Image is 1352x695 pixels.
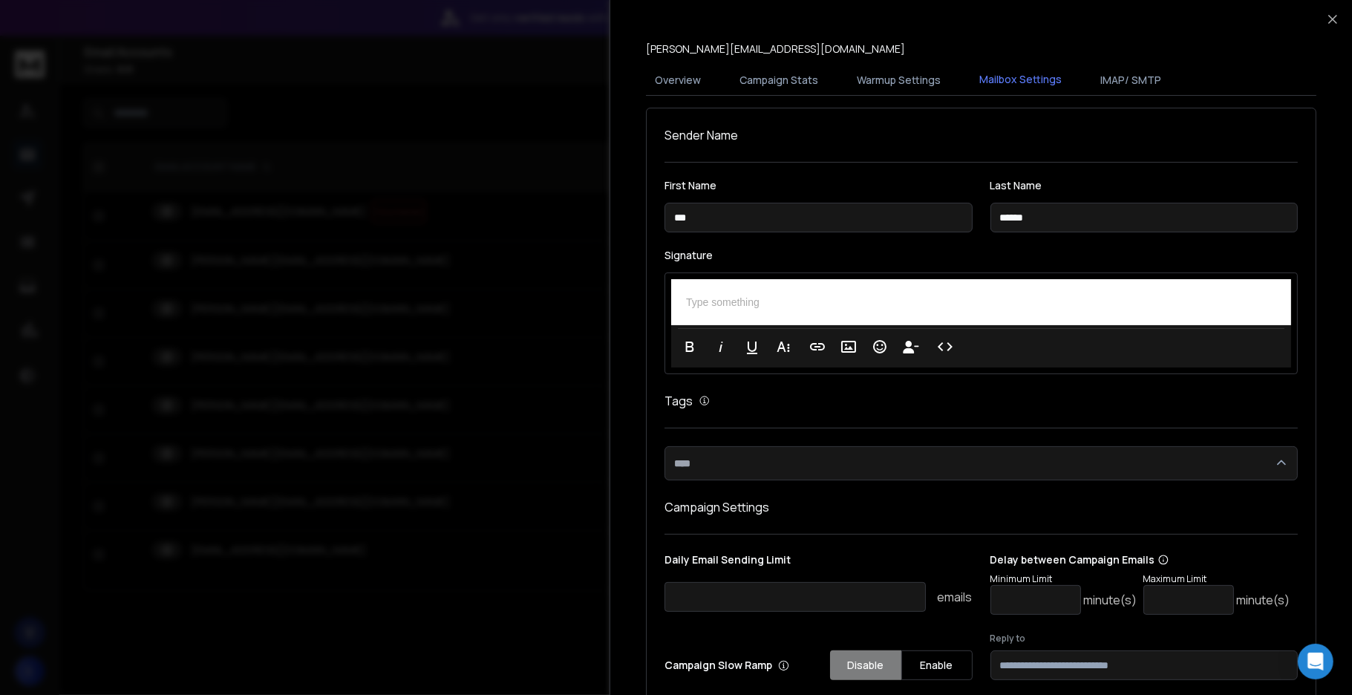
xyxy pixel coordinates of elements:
label: Signature [664,250,1298,261]
label: First Name [664,180,973,191]
p: Delay between Campaign Emails [990,552,1290,567]
p: Campaign Slow Ramp [664,658,789,673]
p: minute(s) [1084,591,1137,609]
button: Overview [646,64,710,97]
p: Maximum Limit [1143,573,1290,585]
button: Enable [901,650,973,680]
p: minute(s) [1237,591,1290,609]
h1: Campaign Settings [664,498,1298,516]
p: emails [938,588,973,606]
p: Minimum Limit [990,573,1137,585]
button: Code View [931,332,959,362]
button: Mailbox Settings [970,63,1071,97]
button: Disable [830,650,901,680]
label: Last Name [990,180,1299,191]
button: More Text [769,332,797,362]
button: Warmup Settings [848,64,950,97]
p: Daily Email Sending Limit [664,552,973,573]
button: IMAP/ SMTP [1091,64,1170,97]
div: Open Intercom Messenger [1298,644,1333,679]
button: Campaign Stats [731,64,827,97]
h1: Tags [664,392,693,410]
button: Emoticons [866,332,894,362]
button: Insert Image (Ctrl+P) [835,332,863,362]
button: Insert Link (Ctrl+K) [803,332,832,362]
button: Insert Unsubscribe Link [897,332,925,362]
label: Reply to [990,633,1299,645]
p: [PERSON_NAME][EMAIL_ADDRESS][DOMAIN_NAME] [646,42,905,56]
h1: Sender Name [664,126,1298,144]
